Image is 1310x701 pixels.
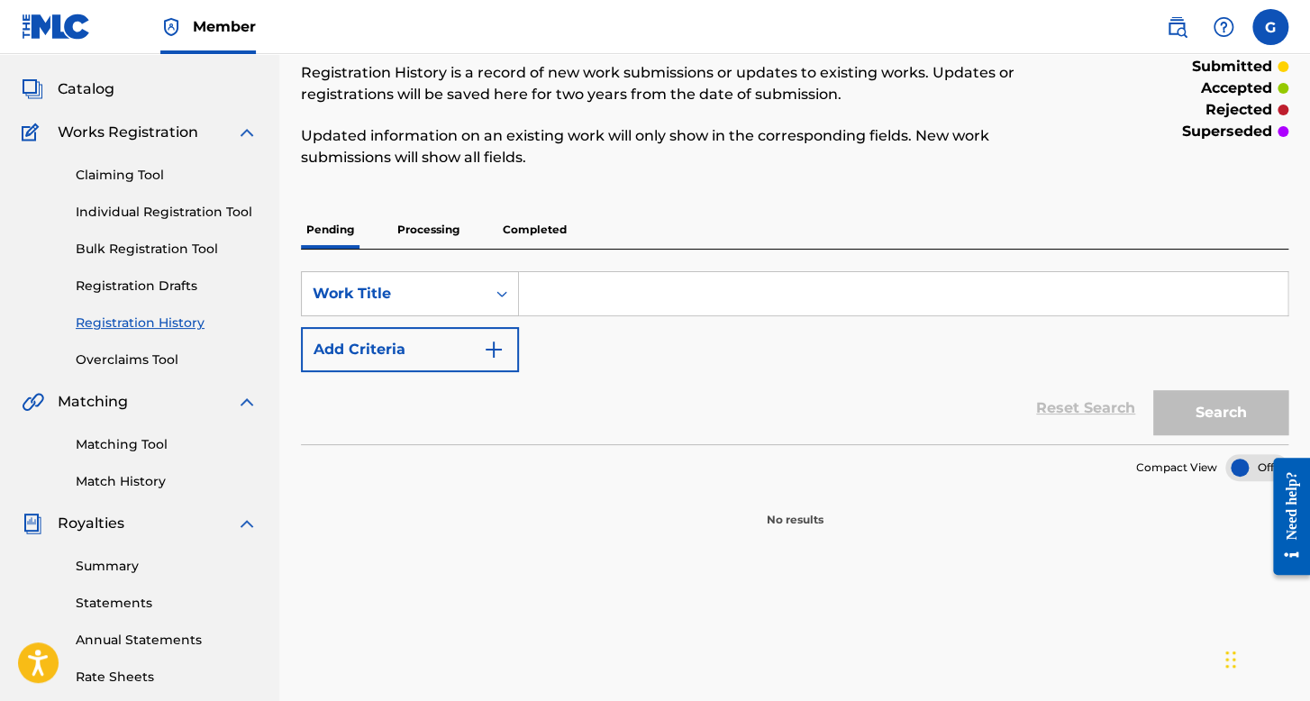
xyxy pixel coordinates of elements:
[22,391,44,413] img: Matching
[1220,615,1310,701] iframe: Chat Widget
[236,122,258,143] img: expand
[1260,444,1310,589] iframe: Resource Center
[1252,9,1288,45] div: User Menu
[76,277,258,296] a: Registration Drafts
[301,211,359,249] p: Pending
[22,14,91,40] img: MLC Logo
[1159,9,1195,45] a: Public Search
[236,391,258,413] img: expand
[76,557,258,576] a: Summary
[301,62,1061,105] p: Registration History is a record of new work submissions or updates to existing works. Updates or...
[497,211,572,249] p: Completed
[483,339,505,360] img: 9d2ae6d4665cec9f34b9.svg
[1225,633,1236,687] div: Arrastrar
[1192,56,1272,77] p: submitted
[76,166,258,185] a: Claiming Tool
[301,327,519,372] button: Add Criteria
[76,631,258,650] a: Annual Statements
[236,513,258,534] img: expand
[392,211,465,249] p: Processing
[301,271,1288,444] form: Search Form
[76,314,258,332] a: Registration History
[22,78,43,100] img: Catalog
[58,78,114,100] span: Catalog
[58,122,198,143] span: Works Registration
[58,391,128,413] span: Matching
[767,490,823,528] p: No results
[1201,77,1272,99] p: accepted
[1166,16,1187,38] img: search
[1182,121,1272,142] p: superseded
[22,513,43,534] img: Royalties
[1136,460,1217,476] span: Compact View
[160,16,182,38] img: Top Rightsholder
[313,283,475,305] div: Work Title
[76,350,258,369] a: Overclaims Tool
[1213,16,1234,38] img: help
[22,35,131,57] a: SummarySummary
[1220,615,1310,701] div: Widget de chat
[301,125,1061,168] p: Updated information on an existing work will only show in the corresponding fields. New work subm...
[1205,99,1272,121] p: rejected
[76,594,258,613] a: Statements
[76,668,258,687] a: Rate Sheets
[76,203,258,222] a: Individual Registration Tool
[76,240,258,259] a: Bulk Registration Tool
[76,435,258,454] a: Matching Tool
[76,472,258,491] a: Match History
[22,78,114,100] a: CatalogCatalog
[1205,9,1242,45] div: Help
[193,16,256,37] span: Member
[22,122,45,143] img: Works Registration
[58,513,124,534] span: Royalties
